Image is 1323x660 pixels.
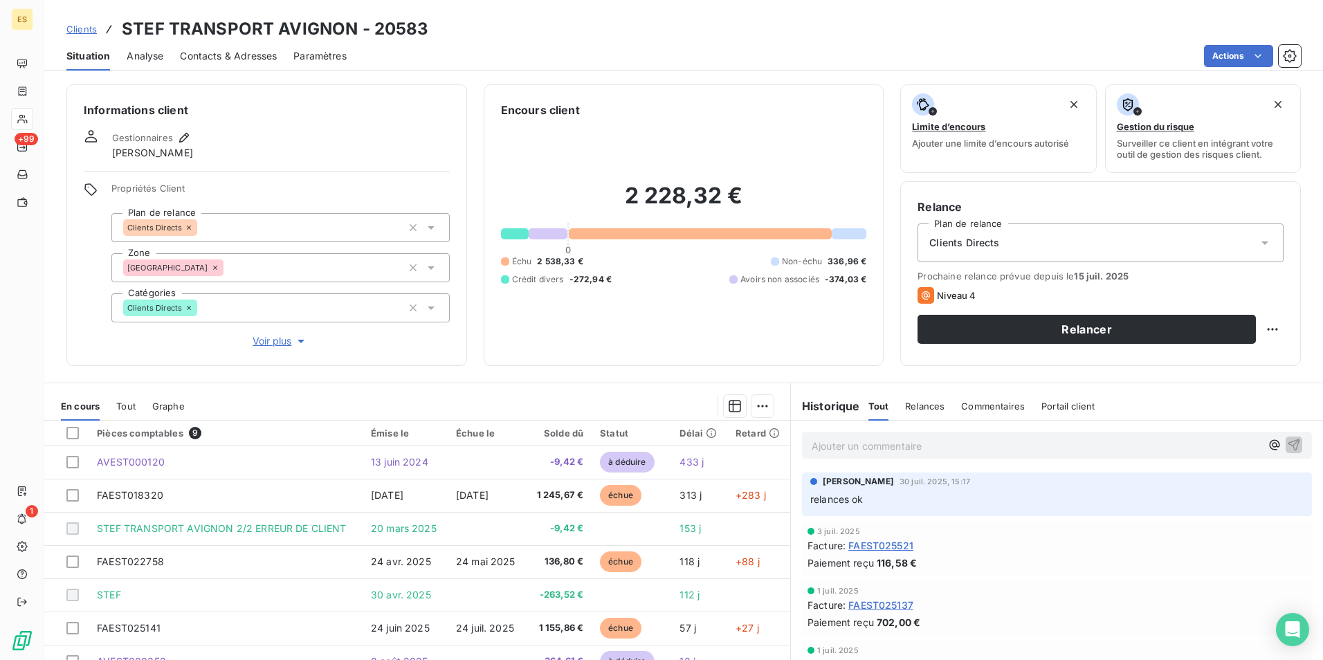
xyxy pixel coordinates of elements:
span: relances ok [810,493,864,505]
div: Retard [736,428,782,439]
span: Clients Directs [929,236,999,250]
h6: Historique [791,398,860,414]
span: Ajouter une limite d’encours autorisé [912,138,1069,149]
span: 1 155,86 € [534,621,583,635]
span: 1 245,67 € [534,488,583,502]
span: +283 j [736,489,766,501]
span: Échu [512,255,532,268]
span: Limite d’encours [912,121,985,132]
span: Gestionnaires [112,132,173,143]
span: 153 j [679,522,701,534]
span: échue [600,551,641,572]
button: Relancer [918,315,1256,344]
span: Graphe [152,401,185,412]
span: STEF [97,589,121,601]
span: -263,52 € [534,588,583,602]
span: Situation [66,49,110,63]
div: Open Intercom Messenger [1276,613,1309,646]
span: Tout [868,401,889,412]
div: Émise le [371,428,439,439]
img: Logo LeanPay [11,630,33,652]
span: 30 avr. 2025 [371,589,431,601]
span: 24 juin 2025 [371,622,430,634]
span: Portail client [1041,401,1095,412]
span: Clients Directs [127,223,182,232]
h6: Informations client [84,102,450,118]
span: Paiement reçu [808,615,874,630]
span: 702,00 € [877,615,920,630]
span: Niveau 4 [937,290,976,301]
span: [DATE] [456,489,489,501]
button: Actions [1204,45,1273,67]
h6: Relance [918,199,1284,215]
span: FAEST022758 [97,556,164,567]
button: Gestion du risqueSurveiller ce client en intégrant votre outil de gestion des risques client. [1105,84,1301,173]
span: 1 juil. 2025 [817,587,859,595]
span: [PERSON_NAME] [112,146,193,160]
span: 2 538,33 € [537,255,583,268]
span: Paramètres [293,49,347,63]
span: En cours [61,401,100,412]
span: Non-échu [782,255,822,268]
span: 116,58 € [877,556,917,570]
span: 1 [26,505,38,517]
span: [GEOGRAPHIC_DATA] [127,264,208,272]
span: 112 j [679,589,700,601]
span: 30 juil. 2025, 15:17 [900,477,970,486]
button: Voir plus [111,333,450,349]
span: 57 j [679,622,696,634]
div: ES [11,8,33,30]
div: Solde dû [534,428,583,439]
span: Commentaires [961,401,1025,412]
span: Facture : [808,538,846,553]
span: 118 j [679,556,700,567]
input: Ajouter une valeur [197,302,208,314]
span: FAEST018320 [97,489,163,501]
span: Contacts & Adresses [180,49,277,63]
span: 15 juil. 2025 [1074,271,1129,282]
div: Échue le [456,428,518,439]
a: +99 [11,136,33,158]
span: 0 [565,244,571,255]
span: +27 j [736,622,759,634]
h2: 2 228,32 € [501,182,867,223]
span: 433 j [679,456,704,468]
span: 24 mai 2025 [456,556,515,567]
span: échue [600,618,641,639]
button: Limite d’encoursAjouter une limite d’encours autorisé [900,84,1096,173]
span: 13 juin 2024 [371,456,428,468]
span: 24 avr. 2025 [371,556,431,567]
span: Relances [905,401,945,412]
span: 3 juil. 2025 [817,527,860,535]
span: Tout [116,401,136,412]
span: Voir plus [253,334,308,348]
span: échue [600,485,641,506]
span: Surveiller ce client en intégrant votre outil de gestion des risques client. [1117,138,1289,160]
span: -374,03 € [825,273,866,286]
span: Crédit divers [512,273,564,286]
span: +99 [15,133,38,145]
h3: STEF TRANSPORT AVIGNON - 20583 [122,17,429,42]
span: -9,42 € [534,522,583,535]
div: Pièces comptables [97,427,354,439]
span: FAEST025141 [97,622,161,634]
span: 313 j [679,489,702,501]
span: 336,96 € [828,255,866,268]
span: 1 juil. 2025 [817,646,859,654]
span: STEF TRANSPORT AVIGNON 2/2 ERREUR DE CLIENT [97,522,346,534]
span: -9,42 € [534,455,583,469]
input: Ajouter une valeur [197,221,208,234]
span: Avoirs non associés [740,273,819,286]
span: Propriétés Client [111,183,450,202]
span: Paiement reçu [808,556,874,570]
span: Clients [66,24,97,35]
span: Facture : [808,598,846,612]
span: Gestion du risque [1117,121,1194,132]
span: [PERSON_NAME] [823,475,894,488]
span: 24 juil. 2025 [456,622,514,634]
span: 136,80 € [534,555,583,569]
h6: Encours client [501,102,580,118]
span: [DATE] [371,489,403,501]
span: à déduire [600,452,654,473]
span: 9 [189,427,201,439]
